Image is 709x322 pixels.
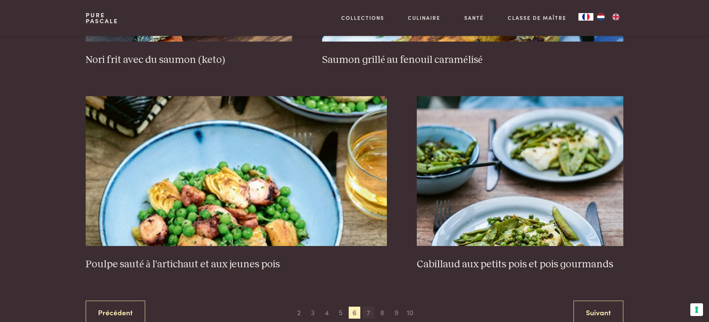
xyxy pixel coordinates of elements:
a: PurePascale [86,12,118,24]
span: 3 [307,307,319,319]
span: 4 [321,307,333,319]
a: Santé [464,14,484,22]
a: Cabillaud aux petits pois et pois gourmands Cabillaud aux petits pois et pois gourmands [417,96,623,271]
h3: Nori frit avec du saumon (keto) [86,54,292,67]
h3: Cabillaud aux petits pois et pois gourmands [417,258,623,271]
a: Culinaire [408,14,440,22]
span: 10 [404,307,416,319]
a: Collections [341,14,384,22]
a: Classe de maître [508,14,566,22]
a: FR [578,13,593,21]
a: NL [593,13,608,21]
span: 9 [390,307,402,319]
button: Vos préférences en matière de consentement pour les technologies de suivi [690,303,703,316]
span: 2 [293,307,305,319]
a: Poulpe sauté à l'artichaut et aux jeunes pois Poulpe sauté à l'artichaut et aux jeunes pois [86,96,387,271]
img: Poulpe sauté à l'artichaut et aux jeunes pois [86,96,387,246]
h3: Saumon grillé au fenouil caramélisé [322,54,623,67]
aside: Language selected: Français [578,13,623,21]
span: 6 [349,307,361,319]
h3: Poulpe sauté à l'artichaut et aux jeunes pois [86,258,387,271]
ul: Language list [593,13,623,21]
span: 7 [363,307,375,319]
span: 5 [334,307,346,319]
a: EN [608,13,623,21]
div: Language [578,13,593,21]
span: 8 [376,307,388,319]
img: Cabillaud aux petits pois et pois gourmands [417,96,623,246]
